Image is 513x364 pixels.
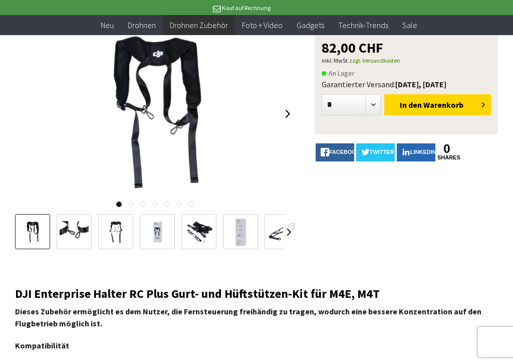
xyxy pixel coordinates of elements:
span: Drohnen Zubehör [170,20,228,30]
a: LinkedIn [397,143,435,161]
a: Sale [395,15,424,36]
span: An Lager [322,67,355,79]
button: In den Warenkorb [384,94,491,115]
a: shares [437,154,456,161]
strong: Dieses Zubehör ermöglicht es dem Nutzer, die Fernsteuerung freihändig zu tragen, wodurch eine bes... [15,306,481,328]
span: Neu [101,20,114,30]
b: [DATE], [DATE] [395,79,446,89]
a: zzgl. Versandkosten [349,57,400,64]
a: Drohnen [121,15,163,36]
span: Warenkorb [423,100,463,110]
span: In den [400,100,422,110]
a: Neu [94,15,121,36]
span: 82,00 CHF [322,41,383,55]
a: Drohnen Zubehör [163,15,235,36]
a: facebook [316,143,354,161]
p: inkl. MwSt. [322,55,491,67]
img: DJI Enterprise Halter RC Plus Gurt- und Hüftstützen-Kit für M4E, M4T [48,34,262,194]
a: Technik-Trends [331,15,395,36]
span: twitter [370,149,394,155]
span: Gadgets [297,20,324,30]
span: Technik-Trends [338,20,388,30]
span: Drohnen [128,20,156,30]
span: LinkedIn [410,149,436,155]
a: twitter [356,143,395,161]
strong: Kompatibilität [15,340,69,350]
img: Vorschau: DJI Enterprise Halter RC Plus Gurt- und Hüftstützen-Kit für M4E, M4T [18,221,47,243]
span: Foto + Video [242,20,283,30]
h2: DJI Enterprise Halter RC Plus Gurt- und Hüftstützen-Kit für M4E, M4T [15,287,498,300]
div: Garantierter Versand: [322,79,491,89]
a: Foto + Video [235,15,290,36]
a: Gadgets [290,15,331,36]
span: facebook [329,149,360,155]
a: 0 [437,143,456,154]
span: Sale [402,20,417,30]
